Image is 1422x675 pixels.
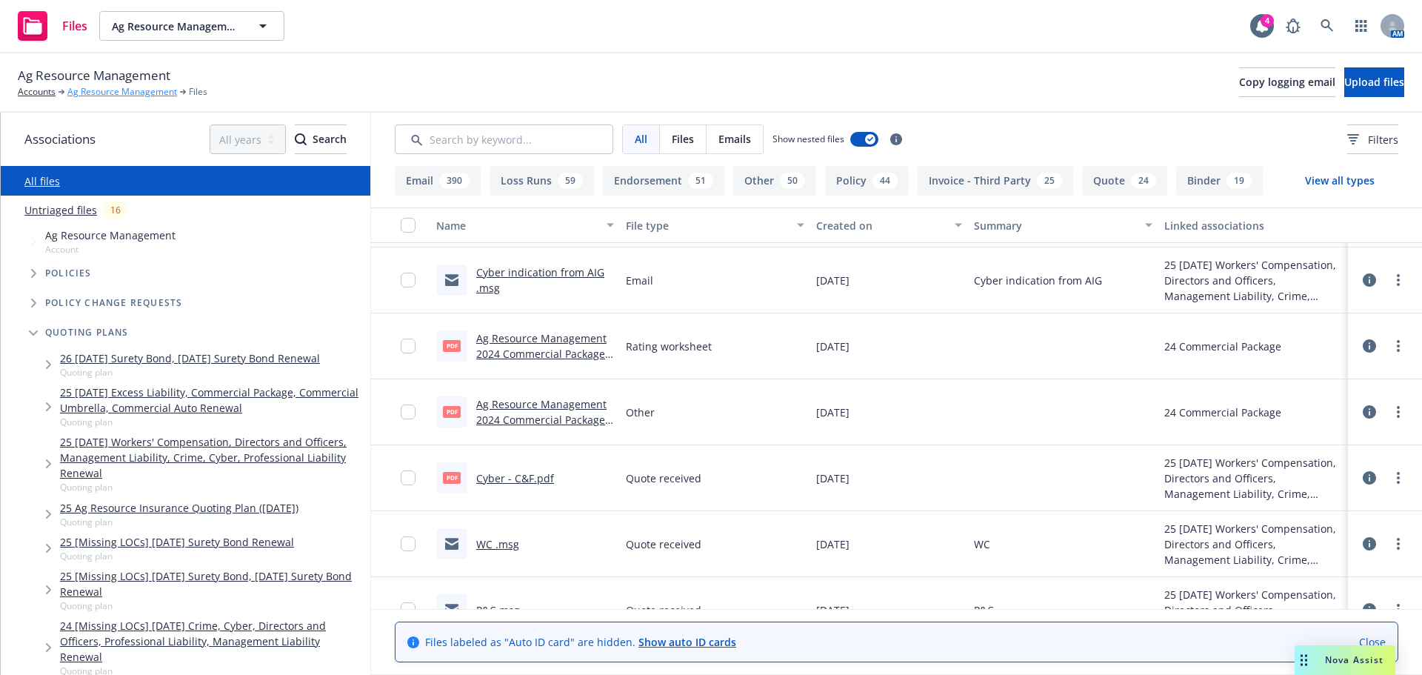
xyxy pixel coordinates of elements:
div: 59 [558,173,583,189]
span: pdf [443,406,461,417]
span: Ag Resource Management [45,227,176,243]
button: Linked associations [1158,207,1348,243]
button: Other [733,166,816,196]
div: 25 [DATE] Workers' Compensation, Directors and Officers, Management Liability, Crime, Cyber, Prof... [1164,455,1342,502]
input: Toggle Row Selected [401,273,415,287]
button: Nova Assist [1295,645,1395,675]
div: Search [295,125,347,153]
span: pdf [443,340,461,351]
a: Ag Resource Management [67,85,177,99]
a: WC .msg [476,537,519,551]
div: 50 [780,173,805,189]
span: Quoting plan [60,516,298,528]
a: All files [24,174,60,188]
input: Toggle Row Selected [401,405,415,419]
span: Files [62,20,87,32]
button: Created on [810,207,969,243]
span: Quoting plan [60,599,364,612]
div: 19 [1226,173,1252,189]
div: 25 [DATE] Workers' Compensation, Directors and Officers, Management Liability, Crime, Cyber, Prof... [1164,257,1342,304]
div: Created on [816,218,947,233]
a: more [1389,535,1407,553]
div: 16 [103,202,128,219]
span: Quoting plan [60,366,320,379]
div: 24 Commercial Package [1164,405,1281,420]
a: more [1389,271,1407,289]
div: 24 Commercial Package [1164,339,1281,354]
span: Ag Resource Management [18,66,170,85]
button: Binder [1176,166,1263,196]
a: Untriaged files [24,202,97,218]
a: Cyber indication from AIG .msg [476,265,604,295]
a: Show auto ID cards [638,635,736,649]
span: Email [626,273,653,288]
span: Quoting plans [45,328,129,337]
div: 24 [1131,173,1156,189]
a: Ag Resource Management 2024 Commercial Package Payment Plan Schedule.pdf [476,397,612,442]
input: Toggle Row Selected [401,536,415,551]
span: Quoting plan [60,550,294,562]
span: Show nested files [772,133,844,145]
button: View all types [1281,166,1398,196]
button: Quote [1082,166,1167,196]
a: 26 [DATE] Surety Bond, [DATE] Surety Bond Renewal [60,350,320,366]
span: Upload files [1344,75,1404,89]
span: Filters [1368,132,1398,147]
a: Cyber - C&F.pdf [476,471,554,485]
a: Ag Resource Management 2024 Commercial Package Rating Worksheets.pdf [476,331,607,376]
div: Linked associations [1164,218,1342,233]
span: [DATE] [816,339,849,354]
input: Select all [401,218,415,233]
input: Toggle Row Selected [401,339,415,353]
span: Nova Assist [1325,654,1383,666]
span: Associations [24,130,96,149]
a: Report a Bug [1278,11,1308,41]
span: Policies [45,269,92,278]
span: Policy change requests [45,299,182,307]
div: Name [436,218,598,233]
span: Files [189,85,207,99]
a: 24 [Missing LOCs] [DATE] Crime, Cyber, Directors and Officers, Professional Liability, Management... [60,618,364,665]
a: 25 [Missing LOCs] [DATE] Surety Bond, [DATE] Surety Bond Renewal [60,568,364,599]
div: Summary [974,218,1135,233]
span: Account [45,243,176,256]
button: Invoice - Third Party [918,166,1073,196]
a: 25 [DATE] Excess Liability, Commercial Package, Commercial Umbrella, Commercial Auto Renewal [60,385,364,416]
span: Emails [718,131,751,147]
input: Search by keyword... [395,124,613,154]
span: Other [626,405,655,420]
a: more [1389,337,1407,355]
div: 4 [1261,14,1274,27]
div: 25 [DATE] Workers' Compensation, Directors and Officers, Management Liability, Crime, Cyber, Prof... [1164,521,1342,568]
span: [DATE] [816,536,849,552]
span: Quote received [626,470,701,486]
a: Switch app [1346,11,1376,41]
span: Files labeled as "Auto ID card" are hidden. [425,634,736,650]
a: more [1389,403,1407,421]
a: 25 [DATE] Workers' Compensation, Directors and Officers, Management Liability, Crime, Cyber, Prof... [60,434,364,481]
a: more [1389,601,1407,619]
div: Drag to move [1295,645,1313,675]
span: P&C [974,602,994,618]
span: WC [974,536,990,552]
div: 390 [439,173,470,189]
a: Files [12,5,93,47]
button: Upload files [1344,67,1404,97]
button: SearchSearch [295,124,347,154]
span: Quote received [626,602,701,618]
a: 25 Ag Resource Insurance Quoting Plan ([DATE]) [60,500,298,516]
div: 25 [1037,173,1062,189]
div: 51 [688,173,713,189]
button: Summary [968,207,1158,243]
span: [DATE] [816,405,849,420]
a: P&C.msg [476,603,520,617]
span: Quoting plan [60,481,364,493]
span: Cyber indication from AIG [974,273,1102,288]
span: Files [672,131,694,147]
span: [DATE] [816,602,849,618]
input: Toggle Row Selected [401,602,415,617]
div: File type [626,218,787,233]
span: [DATE] [816,273,849,288]
span: Filters [1347,132,1398,147]
span: Quote received [626,536,701,552]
